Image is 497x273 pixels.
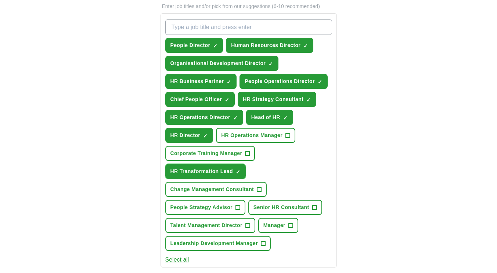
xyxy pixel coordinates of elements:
[165,38,223,53] button: People Director✓
[226,38,313,53] button: Human Resources Director✓
[263,222,285,229] span: Manager
[203,133,208,139] span: ✓
[165,74,237,89] button: HR Business Partner✓
[221,132,282,139] span: HR Operations Manager
[165,236,271,251] button: Leadership Development Manager
[227,79,231,85] span: ✓
[170,204,233,211] span: People Strategy Advisor
[243,96,303,103] span: HR Strategy Consultant
[170,240,258,247] span: Leadership Development Manager
[170,186,254,193] span: Change Management Consultant
[246,110,293,125] button: Head of HR✓
[170,42,210,49] span: People Director
[165,164,246,179] button: HR Transformation Lead✓
[231,42,300,49] span: Human Resources Director
[258,218,298,233] button: Manager
[165,128,213,143] button: HR Director✓
[253,204,309,211] span: Senior HR Consultant
[170,114,230,121] span: HR Operations Director
[165,92,235,107] button: Chief People Officer✓
[225,97,229,103] span: ✓
[170,60,266,67] span: Organisational Development Director
[165,218,255,233] button: Talent Management Director
[213,43,217,49] span: ✓
[170,78,224,85] span: HR Business Partner
[165,56,279,71] button: Organisational Development Director✓
[216,128,295,143] button: HR Operations Manager
[165,146,255,161] button: Corporate Training Manager
[238,92,316,107] button: HR Strategy Consultant✓
[269,61,273,67] span: ✓
[283,115,288,121] span: ✓
[318,79,322,85] span: ✓
[245,78,314,85] span: People Operations Director
[233,115,238,121] span: ✓
[165,200,245,215] button: People Strategy Advisor
[248,200,322,215] button: Senior HR Consultant
[165,255,189,264] button: Select all
[240,74,327,89] button: People Operations Director✓
[165,19,332,35] input: Type a job title and press enter
[170,150,242,157] span: Corporate Training Manager
[236,169,240,175] span: ✓
[303,43,308,49] span: ✓
[170,168,233,175] span: HR Transformation Lead
[306,97,311,103] span: ✓
[170,222,242,229] span: Talent Management Director
[165,182,267,197] button: Change Management Consultant
[165,110,243,125] button: HR Operations Director✓
[170,96,222,103] span: Chief People Officer
[251,114,280,121] span: Head of HR
[161,3,337,10] p: Enter job titles and/or pick from our suggestions (6-10 recommended)
[170,132,201,139] span: HR Director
